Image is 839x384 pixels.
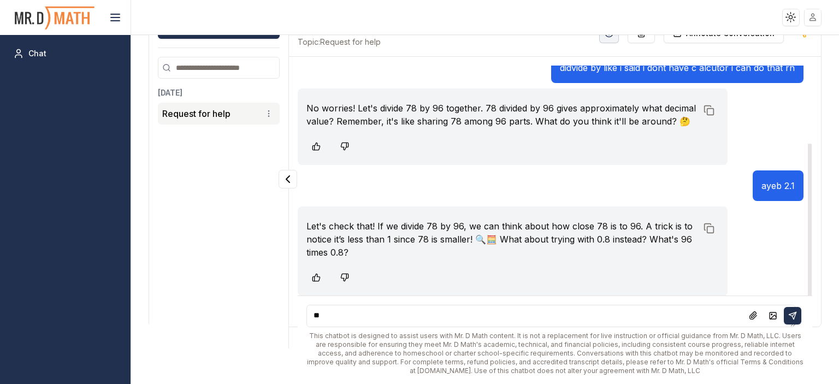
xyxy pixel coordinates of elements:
[28,48,46,59] span: Chat
[298,37,381,48] span: Request for help
[306,220,696,259] p: Let's check that! If we divide 78 by 96, we can think about how close 78 is to 96. A trick is to ...
[279,170,297,188] button: Collapse panel
[306,332,803,375] div: This chatbot is designed to assist users with Mr. D Math content. It is not a replacement for liv...
[306,102,696,128] p: No worries! Let's divide 78 by 96 together. 78 divided by 96 gives approximately what decimal val...
[162,107,231,120] p: Request for help
[9,44,122,63] a: Chat
[158,87,280,98] h3: [DATE]
[761,179,795,192] p: ayeb 2.1
[560,61,795,74] p: didvide by like i said i dont have c alcutor i can do that rn
[262,107,275,120] button: Conversation options
[14,3,96,32] img: PromptOwl
[805,9,821,25] img: placeholder-user.jpg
